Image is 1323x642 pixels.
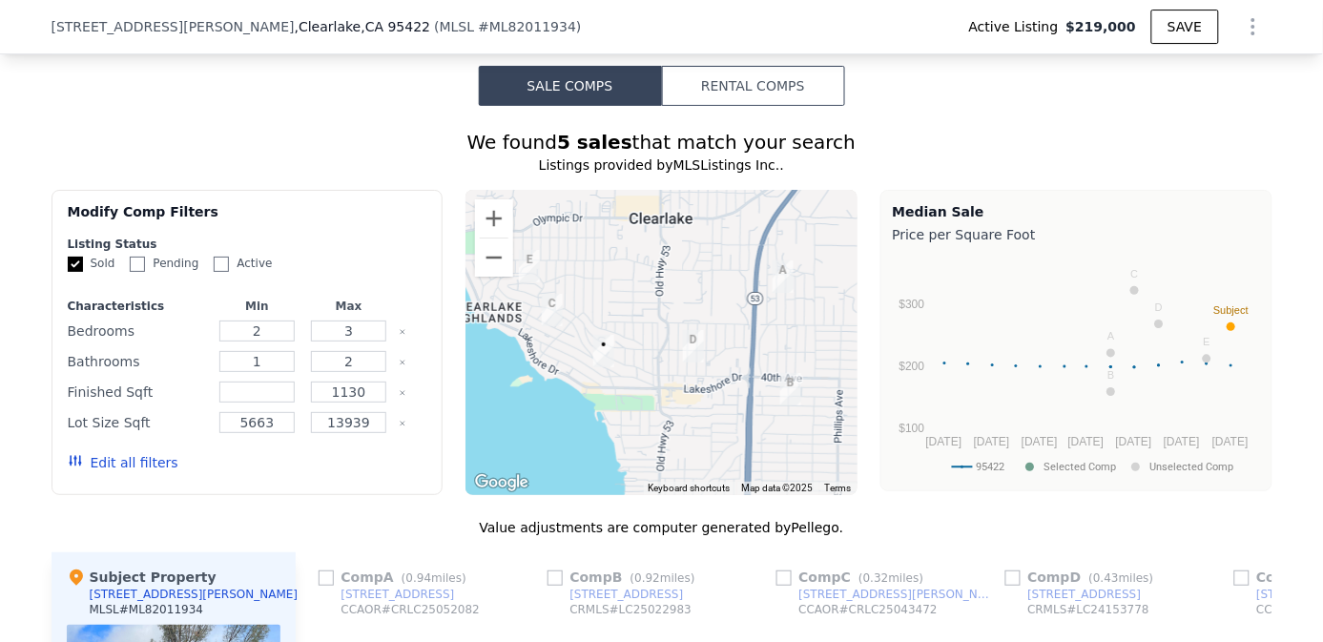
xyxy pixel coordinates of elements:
[68,299,208,314] div: Characteristics
[925,435,961,448] text: [DATE]
[399,389,406,397] button: Clear
[406,571,432,585] span: 0.94
[534,286,570,334] div: 14530 Robinson Ave
[399,359,406,366] button: Clear
[68,256,115,272] label: Sold
[470,470,533,495] img: Google
[214,256,272,272] label: Active
[675,322,712,370] div: 4331 Sunset Ave
[1022,435,1058,448] text: [DATE]
[1107,369,1114,381] text: B
[1028,602,1150,617] div: CRMLS # LC24153778
[1203,336,1209,347] text: E
[548,587,684,602] a: [STREET_ADDRESS]
[893,202,1260,221] div: Median Sale
[1234,8,1272,46] button: Show Options
[68,257,83,272] input: Sold
[899,360,924,373] text: $200
[1164,435,1200,448] text: [DATE]
[399,328,406,336] button: Clear
[479,66,662,106] button: Sale Comps
[893,221,1260,248] div: Price per Square Foot
[586,327,622,375] div: 14748 Uhl Ave
[863,571,889,585] span: 0.32
[1067,435,1104,448] text: [DATE]
[662,66,845,106] button: Rental Comps
[1212,435,1249,448] text: [DATE]
[1151,10,1218,44] button: SAVE
[969,17,1066,36] span: Active Listing
[570,587,684,602] div: [STREET_ADDRESS]
[68,379,208,405] div: Finished Sqft
[1155,301,1163,313] text: D
[214,257,229,272] input: Active
[52,17,295,36] span: [STREET_ADDRESS][PERSON_NAME]
[478,19,576,34] span: # ML82011934
[475,199,513,238] button: Zoom in
[470,470,533,495] a: Open this area in Google Maps (opens a new window)
[52,155,1272,175] div: Listings provided by MLSListings Inc. .
[215,299,299,314] div: Min
[1044,461,1117,473] text: Selected Comp
[799,587,998,602] div: [STREET_ADDRESS][PERSON_NAME]
[52,518,1272,537] div: Value adjustments are computer generated by Pellego .
[570,602,693,617] div: CRMLS # LC25022983
[68,202,427,237] div: Modify Comp Filters
[773,365,809,413] div: 15688 37th Avenue
[319,587,455,602] a: [STREET_ADDRESS]
[899,422,924,435] text: $100
[899,298,924,311] text: $300
[307,299,391,314] div: Max
[634,571,660,585] span: 0.92
[1115,435,1151,448] text: [DATE]
[90,587,299,602] div: [STREET_ADDRESS][PERSON_NAME]
[341,587,455,602] div: [STREET_ADDRESS]
[475,238,513,277] button: Zoom out
[1028,587,1142,602] div: [STREET_ADDRESS]
[52,129,1272,155] div: We found that match your search
[90,602,204,617] div: MLSL # ML82011934
[341,602,480,617] div: CCAOR # CRLC25052082
[893,248,1260,487] svg: A chart.
[1213,304,1249,316] text: Subject
[68,318,208,344] div: Bedrooms
[977,461,1005,473] text: 95422
[799,602,938,617] div: CCAOR # CRLC25043472
[511,242,548,290] div: 14370 Ridge Rd
[68,348,208,375] div: Bathrooms
[440,19,475,34] span: MLSL
[1107,330,1115,342] text: A
[1005,568,1162,587] div: Comp D
[67,568,217,587] div: Subject Property
[851,571,931,585] span: ( miles)
[649,482,731,495] button: Keyboard shortcuts
[742,483,814,493] span: Map data ©2025
[68,453,178,472] button: Edit all filters
[548,568,703,587] div: Comp B
[557,131,632,154] strong: 5 sales
[319,568,474,587] div: Comp A
[825,483,852,493] a: Terms (opens in new tab)
[1005,587,1142,602] a: [STREET_ADDRESS]
[130,256,198,272] label: Pending
[973,435,1009,448] text: [DATE]
[765,253,801,300] div: 3837 Oak Ave
[1150,461,1234,473] text: Unselected Comp
[361,19,430,34] span: , CA 95422
[130,257,145,272] input: Pending
[399,420,406,427] button: Clear
[776,568,932,587] div: Comp C
[1130,268,1138,280] text: C
[776,587,998,602] a: [STREET_ADDRESS][PERSON_NAME]
[434,17,581,36] div: ( )
[1082,571,1162,585] span: ( miles)
[295,17,431,36] span: , Clearlake
[68,237,427,252] div: Listing Status
[68,409,208,436] div: Lot Size Sqft
[394,571,474,585] span: ( miles)
[1093,571,1119,585] span: 0.43
[623,571,703,585] span: ( miles)
[1066,17,1137,36] span: $219,000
